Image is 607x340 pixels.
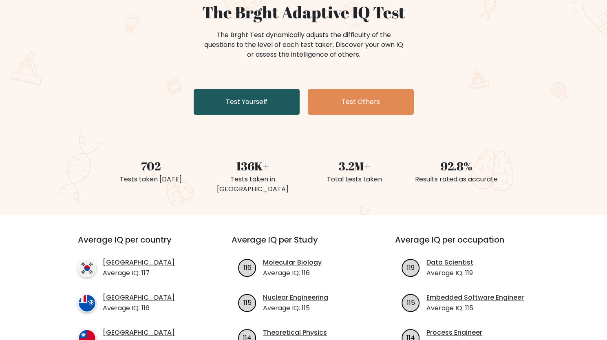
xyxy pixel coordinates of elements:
[78,259,96,277] img: country
[263,303,328,313] p: Average IQ: 115
[103,328,175,338] a: [GEOGRAPHIC_DATA]
[263,328,327,338] a: Theoretical Physics
[103,293,175,302] a: [GEOGRAPHIC_DATA]
[207,174,299,194] div: Tests taken in [GEOGRAPHIC_DATA]
[105,174,197,184] div: Tests taken [DATE]
[411,157,503,174] div: 92.8%
[407,298,415,307] text: 115
[426,293,524,302] a: Embedded Software Engineer
[103,303,175,313] p: Average IQ: 116
[78,235,202,254] h3: Average IQ per country
[243,298,252,307] text: 115
[411,174,503,184] div: Results rated as accurate
[426,258,473,267] a: Data Scientist
[105,2,503,22] h1: The Brght Adaptive IQ Test
[202,30,406,60] div: The Brght Test dynamically adjusts the difficulty of the questions to the level of each test take...
[407,263,415,272] text: 119
[232,235,375,254] h3: Average IQ per Study
[194,89,300,115] a: Test Yourself
[105,157,197,174] div: 702
[103,268,175,278] p: Average IQ: 117
[426,303,524,313] p: Average IQ: 115
[263,268,322,278] p: Average IQ: 116
[207,157,299,174] div: 136K+
[309,174,401,184] div: Total tests taken
[426,328,482,338] a: Process Engineer
[103,258,175,267] a: [GEOGRAPHIC_DATA]
[263,258,322,267] a: Molecular Biology
[308,89,414,115] a: Test Others
[78,294,96,312] img: country
[395,235,539,254] h3: Average IQ per occupation
[263,293,328,302] a: Nuclear Engineering
[426,268,473,278] p: Average IQ: 119
[309,157,401,174] div: 3.2M+
[243,263,252,272] text: 116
